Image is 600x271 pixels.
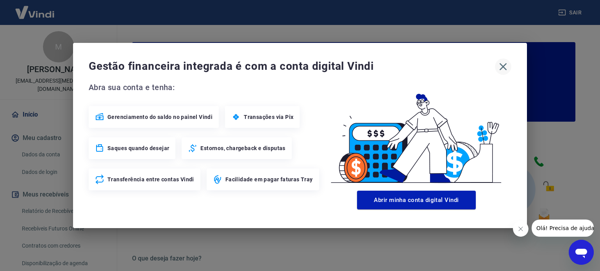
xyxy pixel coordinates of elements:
iframe: Mensagem da empresa [532,220,594,237]
span: Facilidade em pagar faturas Tray [225,175,313,183]
span: Gestão financeira integrada é com a conta digital Vindi [89,58,495,74]
iframe: Botão para abrir a janela de mensagens [569,240,594,265]
span: Estornos, chargeback e disputas [200,144,285,152]
img: Good Billing [321,81,511,188]
span: Abra sua conta e tenha: [89,81,321,94]
button: Abrir minha conta digital Vindi [357,191,476,209]
span: Gerenciamento do saldo no painel Vindi [107,113,212,121]
span: Transferência entre contas Vindi [107,175,194,183]
iframe: Fechar mensagem [513,221,529,237]
span: Transações via Pix [244,113,293,121]
span: Saques quando desejar [107,144,169,152]
span: Olá! Precisa de ajuda? [5,5,66,12]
